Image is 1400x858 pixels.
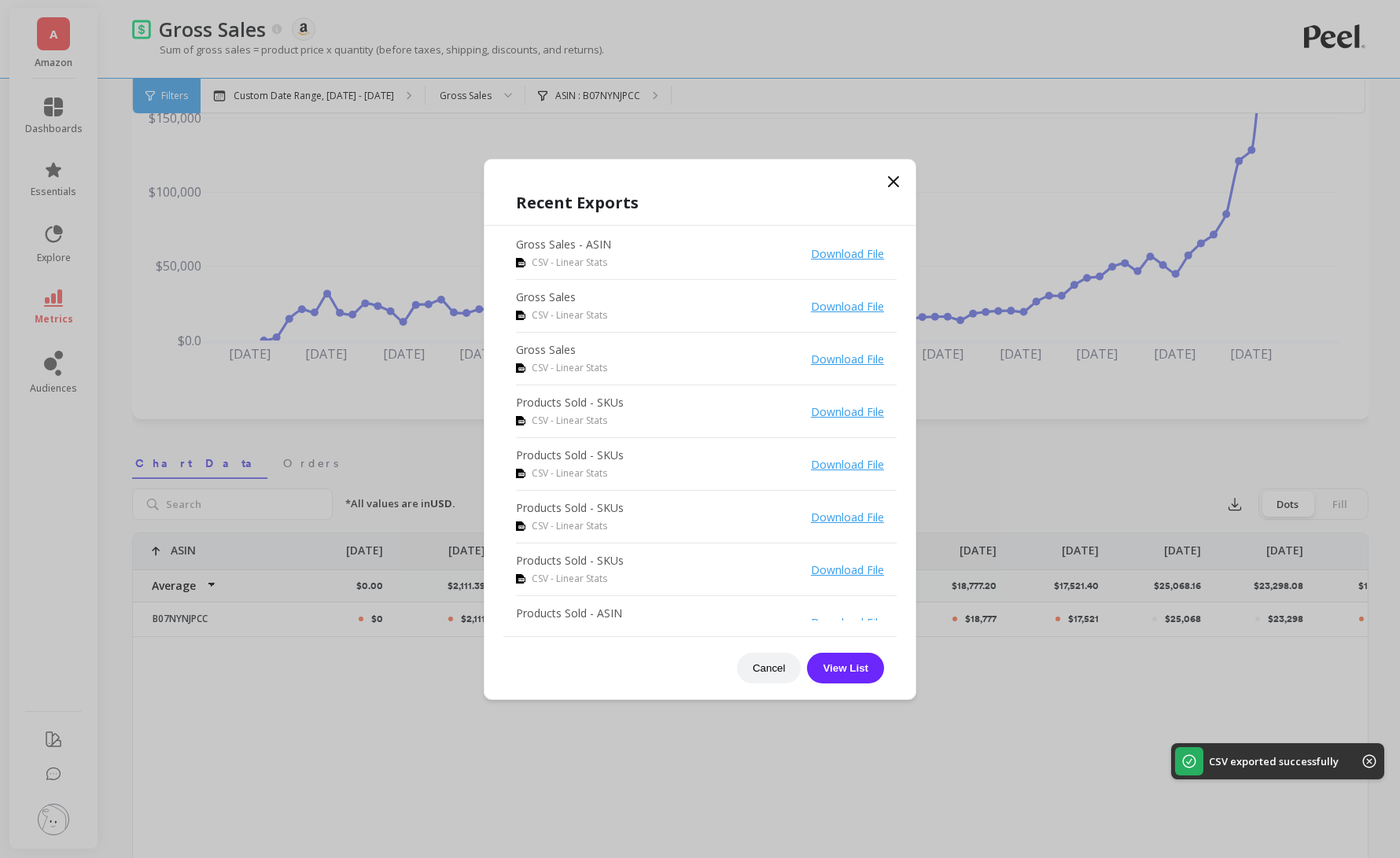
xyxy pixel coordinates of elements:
[532,414,607,428] span: CSV - Linear Stats
[532,519,607,533] span: CSV - Linear Stats
[811,404,884,419] a: Download File
[811,457,884,472] a: Download File
[516,521,525,531] img: csv icon
[1209,754,1339,768] p: CSV exported successfully
[516,191,884,215] h1: Recent Exports
[516,447,624,463] p: Products Sold - SKUs
[811,246,884,261] a: Download File
[532,308,607,322] span: CSV - Linear Stats
[516,258,525,267] img: csv icon
[807,653,884,683] button: View List
[516,289,607,305] p: Gross Sales
[516,500,624,516] p: Products Sold - SKUs
[516,416,525,425] img: csv icon
[811,562,884,577] a: Download File
[516,342,607,358] p: Gross Sales
[516,469,525,478] img: csv icon
[532,361,607,375] span: CSV - Linear Stats
[811,615,884,630] a: Download File
[811,510,884,525] a: Download File
[811,299,884,314] a: Download File
[532,466,607,481] span: CSV - Linear Stats
[532,572,607,586] span: CSV - Linear Stats
[516,574,525,584] img: csv icon
[516,237,611,252] p: Gross Sales - ASIN
[532,256,607,270] span: CSV - Linear Stats
[516,553,624,569] p: Products Sold - SKUs
[516,606,622,621] p: Products Sold - ASIN
[516,311,525,320] img: csv icon
[516,363,525,373] img: csv icon
[516,395,624,411] p: Products Sold - SKUs
[811,352,884,366] a: Download File
[737,653,801,683] button: Cancel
